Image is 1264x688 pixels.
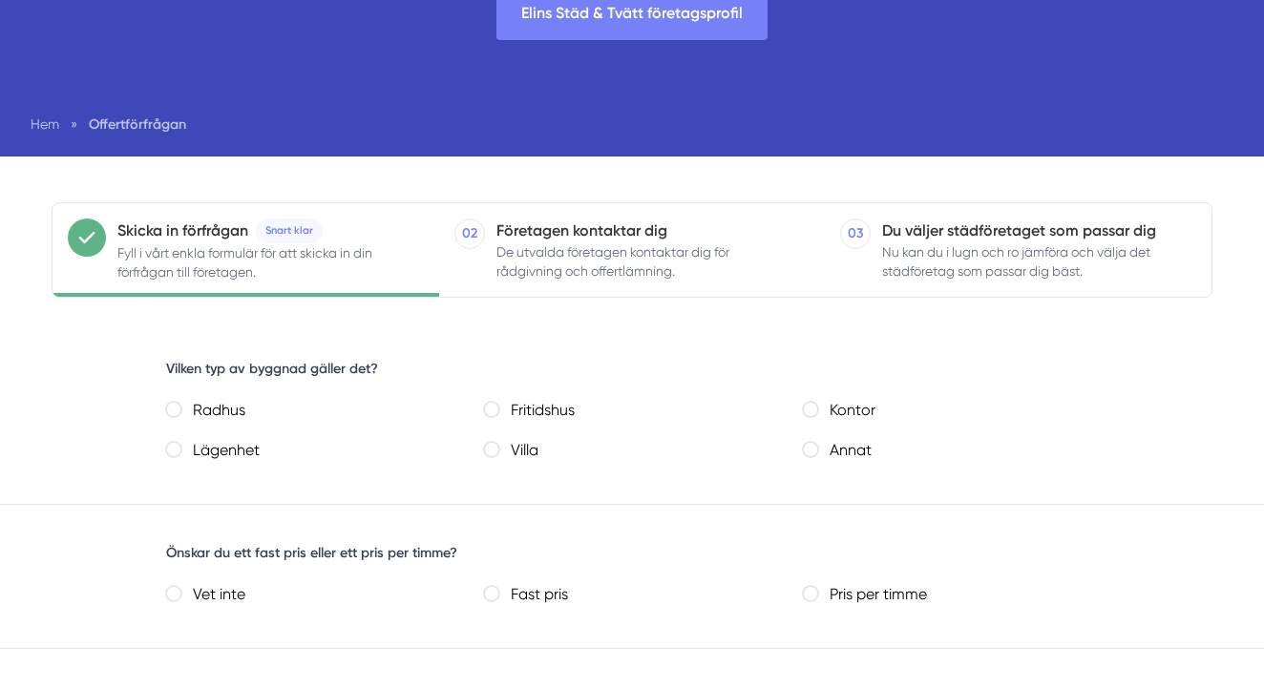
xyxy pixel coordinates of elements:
[71,115,77,134] span: »
[181,397,461,425] label: Radhus
[256,219,323,243] span: Snart klar
[181,437,461,465] label: Lägenhet
[499,437,779,465] label: Villa
[496,242,779,281] span: De utvalda företagen kontaktar dig för rådgivning och offertlämning.
[496,219,811,242] p: Företagen kontaktar dig
[21,202,1243,298] nav: Progress
[117,243,393,281] span: Fyll i vårt enkla formulär för att skicka in din förfrågan till företagen.
[89,115,186,133] a: Offertförfrågan
[818,397,1098,425] label: Kontor
[882,242,1165,281] span: Nu kan du i lugn och ro jämföra och välja det städföretag som passar dig bäst.
[166,361,378,376] label: Vilken typ av byggnad gäller det?
[31,115,186,134] nav: Breadcrumb
[499,581,779,609] label: Fast pris
[499,397,779,425] label: Fritidshus
[818,581,1098,609] label: Pris per timme
[848,224,864,243] span: 03
[181,581,461,609] label: Vet inte
[818,437,1098,465] label: Annat
[462,224,477,243] span: 02
[166,545,457,560] label: Önskar du ett fast pris eller ett pris per timme?
[882,219,1196,242] p: Du väljer städföretaget som passar dig
[31,116,59,132] a: Hem
[117,219,248,242] p: Skicka in förfrågan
